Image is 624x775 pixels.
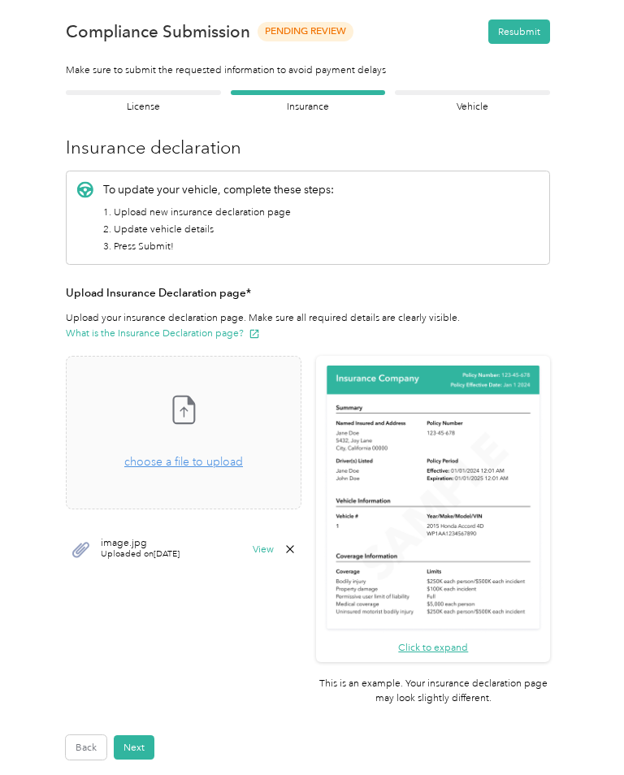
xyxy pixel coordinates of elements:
[103,206,334,220] li: 1. Upload new insurance declaration page
[103,181,334,198] p: To update your vehicle, complete these steps:
[103,240,334,254] li: 3. Press Submit!
[533,684,624,775] iframe: Everlance-gr Chat Button Frame
[66,134,551,161] h3: Insurance declaration
[66,100,221,115] h4: License
[66,63,551,78] div: Make sure to submit the requested information to avoid payment delays
[398,640,468,655] button: Click to expand
[114,735,154,760] button: Next
[488,19,550,44] button: Resubmit
[316,677,550,706] p: This is an example. Your insurance declaration page may look slightly different.
[253,544,274,554] button: View
[323,363,543,633] img: Sample insurance declaration
[66,311,551,341] p: Upload your insurance declaration page. Make sure all required details are clearly visible.
[103,223,334,237] li: 2. Update vehicle details
[67,357,301,509] span: choose a file to upload
[124,455,243,469] span: choose a file to upload
[66,735,106,760] button: Back
[101,539,180,548] span: image.jpg
[231,100,386,115] h4: Insurance
[101,548,180,561] span: Uploaded on [DATE]
[66,284,551,301] h3: Upload Insurance Declaration page*
[258,22,353,41] span: Pending Review
[395,100,550,115] h4: Vehicle
[66,326,260,340] button: What is the Insurance Declaration page?
[66,22,250,41] h1: Compliance Submission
